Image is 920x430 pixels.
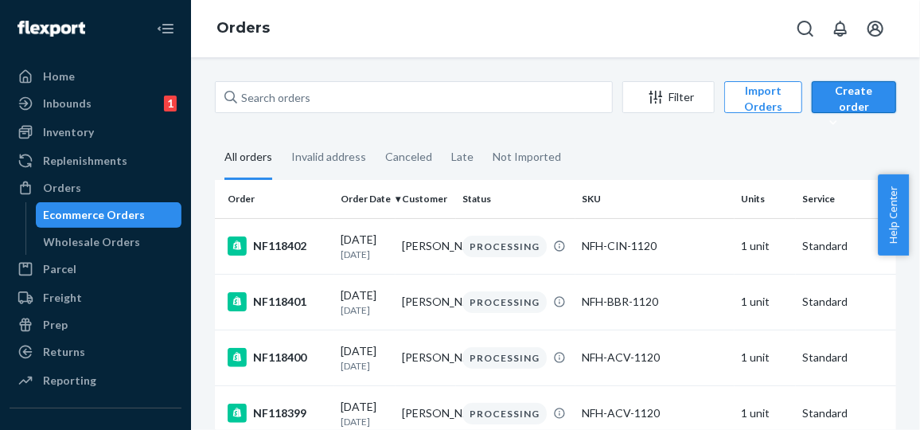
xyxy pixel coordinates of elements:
p: [DATE] [341,415,389,428]
div: NFH-BBR-1120 [582,294,728,310]
a: Freight [10,285,181,311]
th: Order [215,180,334,218]
a: Reporting [10,368,181,393]
div: [DATE] [341,287,389,317]
p: [DATE] [341,248,389,261]
td: [PERSON_NAME] [396,274,457,330]
td: 1 unit [735,274,796,330]
td: 1 unit [735,218,796,274]
ol: breadcrumbs [204,6,283,52]
a: Home [10,64,181,89]
div: Replenishments [43,153,127,169]
div: Wholesale Orders [44,234,141,250]
button: Help Center [878,174,909,256]
button: Open notifications [824,13,856,45]
div: NFH-CIN-1120 [582,238,728,254]
div: [DATE] [341,399,389,428]
a: Prep [10,312,181,338]
td: [PERSON_NAME] [396,330,457,385]
div: 1 [164,96,177,111]
div: PROCESSING [462,236,547,257]
a: Replenishments [10,148,181,174]
a: Wholesale Orders [36,229,182,255]
div: Late [451,136,474,178]
button: Create order [812,81,896,113]
div: Orders [43,180,81,196]
button: Close Navigation [150,13,181,45]
a: Inbounds1 [10,91,181,116]
a: Parcel [10,256,181,282]
div: Filter [623,89,714,105]
div: NFH-ACV-1120 [582,405,728,421]
th: Units [735,180,796,218]
p: [DATE] [341,359,389,373]
a: Ecommerce Orders [36,202,182,228]
a: Returns [10,339,181,365]
p: [DATE] [341,303,389,317]
div: Freight [43,290,82,306]
div: NF118402 [228,236,328,256]
div: PROCESSING [462,403,547,424]
a: Inventory [10,119,181,145]
div: NF118400 [228,348,328,367]
th: Service [796,180,915,218]
img: Flexport logo [18,21,85,37]
th: Status [456,180,575,218]
div: All orders [224,136,272,180]
td: [PERSON_NAME] [396,218,457,274]
div: Create order [824,83,884,131]
div: Inventory [43,124,94,140]
div: PROCESSING [462,291,547,313]
button: Open account menu [860,13,891,45]
button: Filter [622,81,715,113]
button: Import Orders [724,81,802,113]
div: Prep [43,317,68,333]
a: Orders [10,175,181,201]
p: Standard [802,405,909,421]
td: 1 unit [735,330,796,385]
p: Standard [802,238,909,254]
div: NF118399 [228,404,328,423]
div: [DATE] [341,343,389,373]
div: [DATE] [341,232,389,261]
div: Home [43,68,75,84]
button: Open Search Box [789,13,821,45]
div: Reporting [43,373,96,389]
div: Inbounds [43,96,92,111]
p: Standard [802,294,909,310]
th: Order Date [334,180,396,218]
div: Ecommerce Orders [44,207,146,223]
div: PROCESSING [462,347,547,369]
p: Standard [802,350,909,365]
a: Orders [216,19,270,37]
div: NFH-ACV-1120 [582,350,728,365]
div: Canceled [385,136,432,178]
div: Invalid address [291,136,366,178]
th: SKU [575,180,735,218]
div: Customer [402,192,450,205]
div: Not Imported [493,136,561,178]
div: Returns [43,344,85,360]
input: Search orders [215,81,613,113]
div: Parcel [43,261,76,277]
div: NF118401 [228,292,328,311]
